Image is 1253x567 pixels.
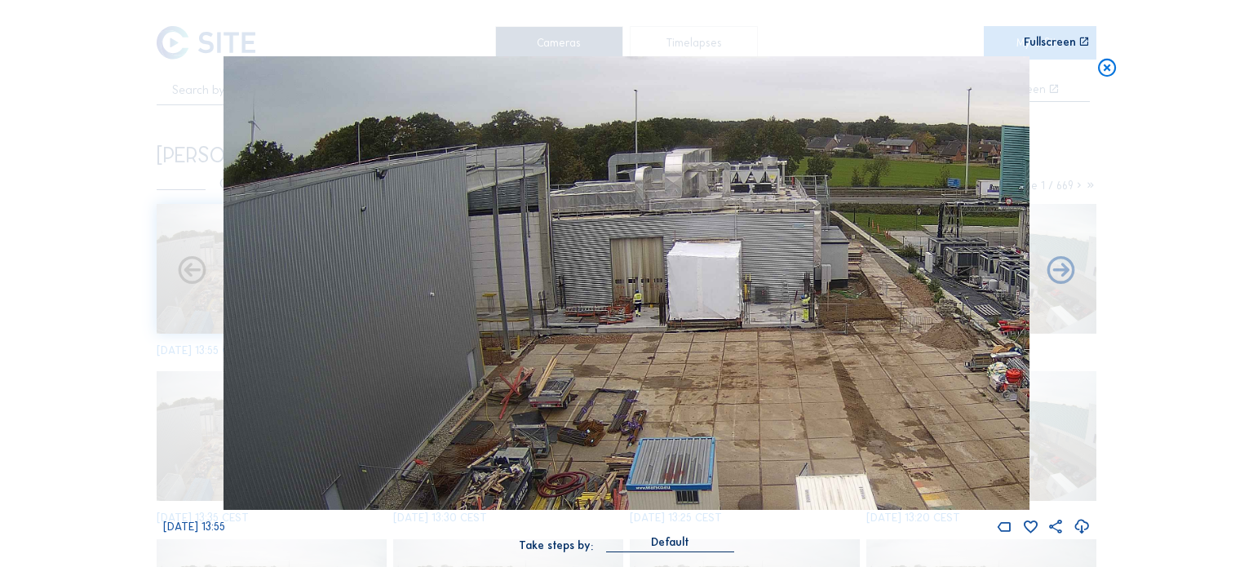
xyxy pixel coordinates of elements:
img: Image [224,56,1029,510]
div: Take steps by: [519,540,593,551]
div: Default [606,535,734,551]
i: Forward [175,255,209,289]
i: Back [1044,255,1078,289]
span: [DATE] 13:55 [163,520,225,534]
div: Default [651,535,689,550]
div: Fullscreen [1024,37,1076,48]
